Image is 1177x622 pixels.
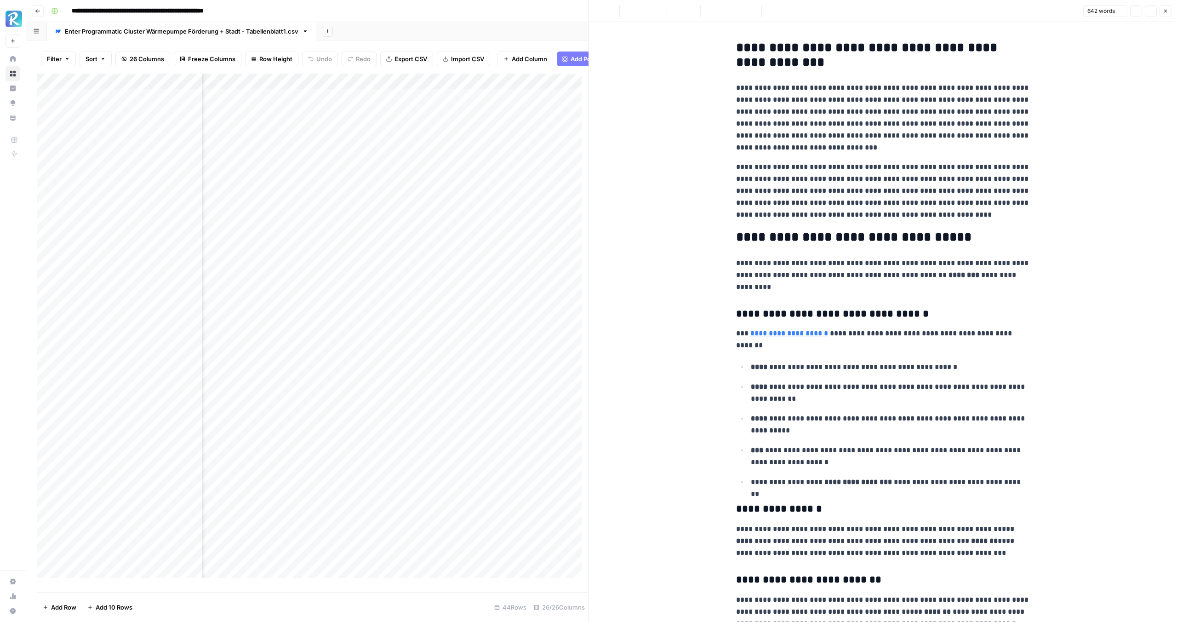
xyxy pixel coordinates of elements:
[188,54,235,63] span: Freeze Columns
[174,52,241,66] button: Freeze Columns
[342,52,377,66] button: Redo
[130,54,164,63] span: 26 Columns
[491,600,530,615] div: 44 Rows
[380,52,433,66] button: Export CSV
[497,52,553,66] button: Add Column
[6,11,22,27] img: Radyant Logo
[302,52,338,66] button: Undo
[80,52,112,66] button: Sort
[41,52,76,66] button: Filter
[6,66,20,81] a: Browse
[47,22,316,40] a: Enter Programmatic Cluster Wärmepumpe Förderung + Stadt - Tabellenblatt1.csv
[437,52,490,66] button: Import CSV
[557,52,626,66] button: Add Power Agent
[316,54,332,63] span: Undo
[51,603,76,612] span: Add Row
[6,110,20,125] a: Your Data
[6,96,20,110] a: Opportunities
[47,54,62,63] span: Filter
[1083,5,1127,17] button: 642 words
[37,600,82,615] button: Add Row
[96,603,132,612] span: Add 10 Rows
[65,27,298,36] div: Enter Programmatic Cluster Wärmepumpe Förderung + Stadt - Tabellenblatt1.csv
[259,54,292,63] span: Row Height
[6,81,20,96] a: Insights
[245,52,298,66] button: Row Height
[6,589,20,604] a: Usage
[356,54,371,63] span: Redo
[6,7,20,30] button: Workspace: Radyant
[530,600,588,615] div: 26/26 Columns
[6,574,20,589] a: Settings
[571,54,621,63] span: Add Power Agent
[6,52,20,66] a: Home
[512,54,547,63] span: Add Column
[6,604,20,618] button: Help + Support
[394,54,427,63] span: Export CSV
[451,54,484,63] span: Import CSV
[86,54,97,63] span: Sort
[1087,7,1115,15] span: 642 words
[115,52,170,66] button: 26 Columns
[82,600,138,615] button: Add 10 Rows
